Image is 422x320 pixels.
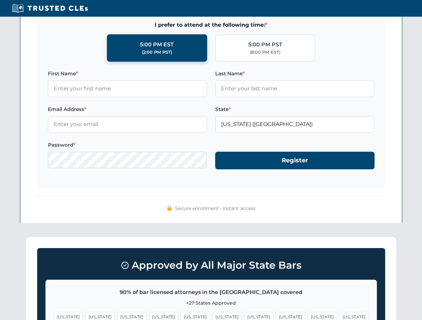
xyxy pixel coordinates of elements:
[140,40,174,49] div: 5:00 PM EST
[215,80,375,97] input: Enter your last name
[215,116,375,133] input: Florida (FL)
[215,105,375,113] label: State
[142,49,172,56] div: (2:00 PM PST)
[10,3,90,13] img: Trusted CLEs
[248,40,282,49] div: 5:00 PM PST
[54,299,369,307] p: +27 States Approved
[215,152,375,169] button: Register
[48,116,207,133] input: Enter your email
[167,205,172,211] img: 🔒
[48,80,207,97] input: Enter your first name
[45,256,377,274] h3: Approved by All Major State Bars
[48,21,375,29] span: I prefer to attend at the following time:
[48,70,207,78] label: First Name
[175,205,256,212] span: Secure enrollment • Instant access
[48,141,207,149] label: Password
[250,49,280,56] div: (8:00 PM EST)
[48,105,207,113] label: Email Address
[54,288,369,297] p: 90% of bar licensed attorneys in the [GEOGRAPHIC_DATA] covered
[215,70,375,78] label: Last Name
